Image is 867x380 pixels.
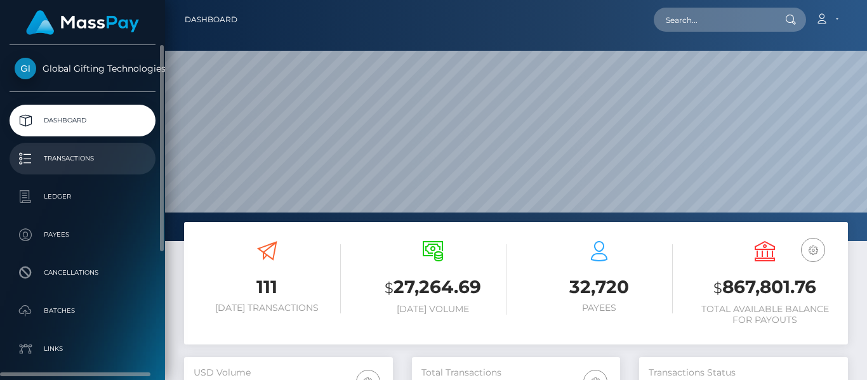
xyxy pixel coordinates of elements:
[10,257,156,289] a: Cancellations
[360,275,507,301] h3: 27,264.69
[26,10,139,35] img: MassPay Logo
[15,111,150,130] p: Dashboard
[15,301,150,320] p: Batches
[692,275,839,301] h3: 867,801.76
[15,225,150,244] p: Payees
[10,143,156,174] a: Transactions
[360,304,507,315] h6: [DATE] Volume
[692,304,839,325] h6: Total Available Balance for Payouts
[15,339,150,358] p: Links
[185,6,237,33] a: Dashboard
[654,8,773,32] input: Search...
[421,367,611,379] h5: Total Transactions
[15,58,36,79] img: Global Gifting Technologies Inc
[10,181,156,213] a: Ledger
[194,275,341,299] h3: 111
[649,367,838,379] h5: Transactions Status
[526,303,673,313] h6: Payees
[15,187,150,206] p: Ledger
[10,63,156,74] span: Global Gifting Technologies Inc
[194,367,383,379] h5: USD Volume
[15,263,150,282] p: Cancellations
[194,303,341,313] h6: [DATE] Transactions
[10,333,156,365] a: Links
[15,149,150,168] p: Transactions
[10,105,156,136] a: Dashboard
[385,279,394,297] small: $
[713,279,722,297] small: $
[526,275,673,299] h3: 32,720
[10,295,156,327] a: Batches
[10,219,156,251] a: Payees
